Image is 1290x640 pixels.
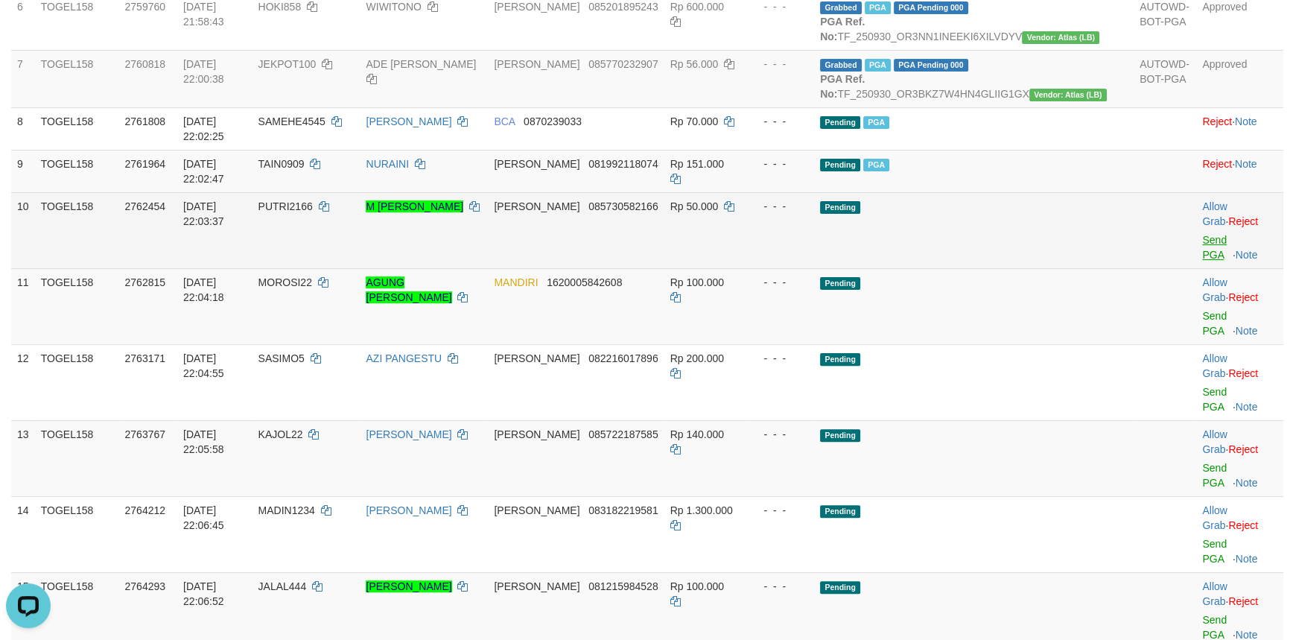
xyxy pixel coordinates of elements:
span: 2759760 [125,1,166,13]
span: TAIN0909 [258,158,305,170]
span: SASIMO5 [258,352,305,364]
a: Reject [1228,595,1258,607]
span: [DATE] 22:02:47 [183,158,224,185]
span: Grabbed [820,1,862,14]
a: Allow Grab [1202,352,1227,379]
div: - - - [752,579,808,594]
span: Pending [820,201,860,214]
a: Reject [1228,519,1258,531]
span: Copy 082216017896 to clipboard [588,352,658,364]
span: [PERSON_NAME] [494,158,579,170]
td: 7 [11,50,35,107]
a: AZI PANGESTU [366,352,442,364]
div: - - - [752,199,808,214]
span: [DATE] 22:06:45 [183,504,224,531]
span: 2762454 [125,200,166,212]
span: Rp 100.000 [670,580,724,592]
td: TF_250930_OR3BKZ7W4HN4GLIIG1GX [814,50,1134,107]
span: Pending [820,429,860,442]
a: NURAINI [366,158,409,170]
div: - - - [752,351,808,366]
a: Reject [1202,115,1232,127]
div: - - - [752,156,808,171]
span: [DATE] 22:00:38 [183,58,224,85]
span: 2761964 [125,158,166,170]
td: · [1196,150,1283,192]
span: · [1202,504,1228,531]
span: Grabbed [820,59,862,72]
span: PUTRI2166 [258,200,313,212]
span: Pending [820,277,860,290]
span: [DATE] 22:05:58 [183,428,224,455]
span: Rp 70.000 [670,115,719,127]
a: Allow Grab [1202,200,1227,227]
span: [DATE] 22:04:18 [183,276,224,303]
a: Note [1236,401,1258,413]
span: [PERSON_NAME] [494,504,579,516]
span: [DATE] 22:03:37 [183,200,224,227]
a: Allow Grab [1202,504,1227,531]
td: TOGEL158 [35,192,119,268]
span: Marked by azecs1 [865,1,891,14]
div: - - - [752,427,808,442]
td: TOGEL158 [35,150,119,192]
span: Marked by azecs1 [865,59,891,72]
span: MADIN1234 [258,504,315,516]
span: [DATE] 21:58:43 [183,1,224,28]
a: Note [1235,115,1257,127]
span: Copy 1620005842608 to clipboard [547,276,622,288]
span: · [1202,276,1228,303]
span: 2763171 [125,352,166,364]
a: Send PGA [1202,386,1227,413]
span: Copy 083182219581 to clipboard [588,504,658,516]
span: 2763767 [125,428,166,440]
span: Rp 100.000 [670,276,724,288]
a: Allow Grab [1202,276,1227,303]
span: [PERSON_NAME] [494,1,579,13]
span: 2764212 [125,504,166,516]
span: [DATE] 22:04:55 [183,352,224,379]
span: Copy 085730582166 to clipboard [588,200,658,212]
span: HOKI858 [258,1,302,13]
td: TOGEL158 [35,50,119,107]
span: 2764293 [125,580,166,592]
a: [PERSON_NAME] [366,580,451,592]
a: Reject [1228,367,1258,379]
a: Reject [1228,291,1258,303]
span: Rp 50.000 [670,200,719,212]
a: Reject [1228,215,1258,227]
span: 2760818 [125,58,166,70]
span: Copy 085722187585 to clipboard [588,428,658,440]
span: Vendor URL: https://dashboard.q2checkout.com/secure [1022,31,1099,44]
span: PGA Pending [894,1,968,14]
a: M [PERSON_NAME] [366,200,463,212]
td: TOGEL158 [35,344,119,420]
a: AGUNG [PERSON_NAME] [366,276,451,303]
span: PGA [863,116,889,129]
span: Copy 085201895243 to clipboard [588,1,658,13]
span: [DATE] 22:02:25 [183,115,224,142]
td: TOGEL158 [35,496,119,572]
div: - - - [752,114,808,129]
span: SAMEHE4545 [258,115,325,127]
span: Pending [820,116,860,129]
a: Send PGA [1202,234,1227,261]
span: [PERSON_NAME] [494,200,579,212]
span: JEKPOT100 [258,58,317,70]
span: Pending [820,581,860,594]
span: PGA [863,159,889,171]
td: TOGEL158 [35,268,119,344]
a: Allow Grab [1202,580,1227,607]
a: Note [1236,249,1258,261]
span: · [1202,428,1228,455]
div: - - - [752,57,808,72]
a: [PERSON_NAME] [366,115,451,127]
span: · [1202,200,1228,227]
a: Reject [1202,158,1232,170]
td: AUTOWD-BOT-PGA [1134,50,1196,107]
span: [PERSON_NAME] [494,58,579,70]
span: Vendor URL: https://dashboard.q2checkout.com/secure [1029,89,1107,101]
span: Rp 140.000 [670,428,724,440]
td: 9 [11,150,35,192]
td: · [1196,268,1283,344]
